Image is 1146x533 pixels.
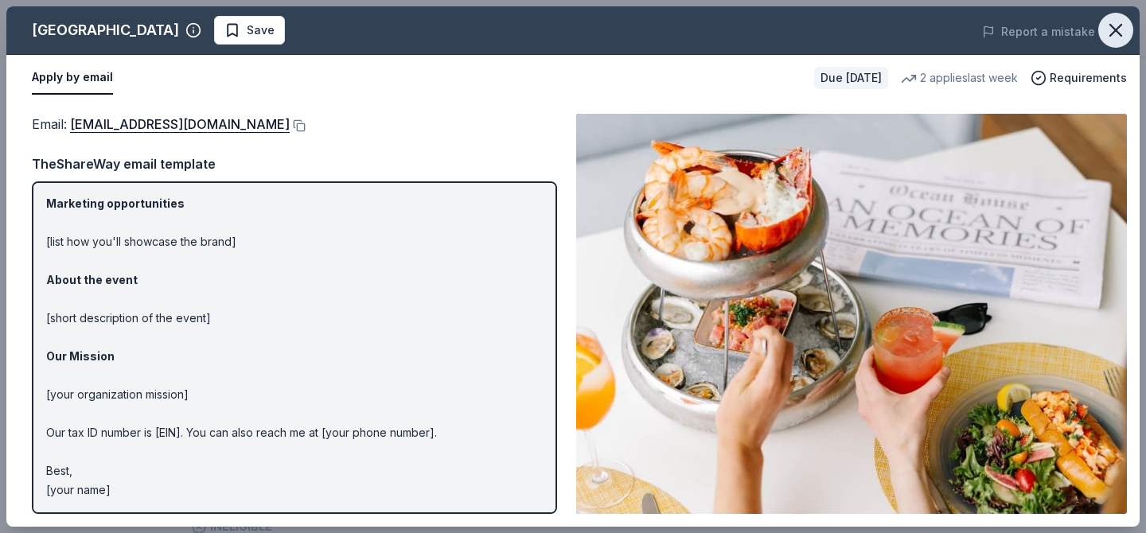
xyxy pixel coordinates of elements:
button: Report a mistake [982,22,1095,41]
button: Save [214,16,285,45]
strong: Marketing opportunities [46,196,185,210]
div: Due [DATE] [814,67,888,89]
button: Requirements [1031,68,1127,88]
strong: Our Mission [46,349,115,363]
span: Save [247,21,275,40]
button: Apply by email [32,61,113,95]
img: Image for Ocean House [576,114,1127,514]
span: Email : [32,116,290,132]
span: Requirements [1050,68,1127,88]
div: [GEOGRAPHIC_DATA] [32,18,179,43]
div: 2 applies last week [901,68,1018,88]
a: [EMAIL_ADDRESS][DOMAIN_NAME] [70,114,290,134]
strong: About the event [46,273,138,286]
div: TheShareWay email template [32,154,557,174]
p: Hi [name/there], I am [your name] from [your org]. We are seeking [requested item] donation from ... [46,99,543,500]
